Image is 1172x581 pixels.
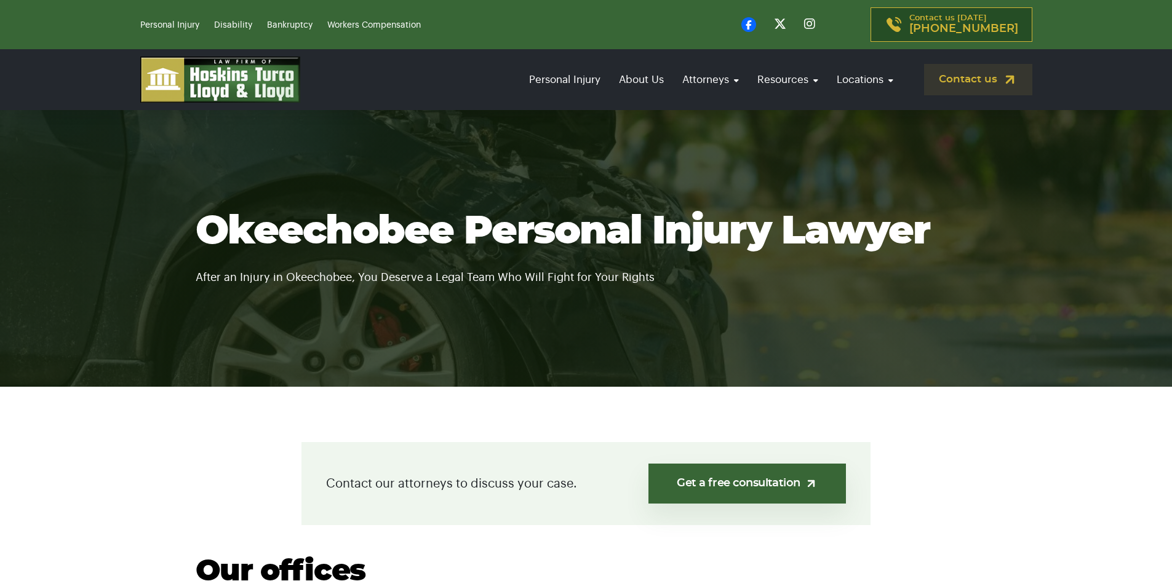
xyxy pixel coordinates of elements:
p: After an Injury in Okeechobee, You Deserve a Legal Team Who Will Fight for Your Rights [196,253,977,287]
a: Resources [751,62,824,97]
img: logo [140,57,300,103]
a: Personal Injury [523,62,607,97]
a: Personal Injury [140,21,199,30]
a: Attorneys [676,62,745,97]
div: Contact our attorneys to discuss your case. [301,442,871,525]
h1: Okeechobee Personal Injury Lawyer [196,210,977,253]
a: About Us [613,62,670,97]
img: arrow-up-right-light.svg [805,477,818,490]
span: [PHONE_NUMBER] [909,23,1018,35]
a: Disability [214,21,252,30]
a: Get a free consultation [648,464,846,504]
a: Bankruptcy [267,21,313,30]
a: Workers Compensation [327,21,421,30]
p: Contact us [DATE] [909,14,1018,35]
a: Locations [831,62,899,97]
a: Contact us [924,64,1032,95]
a: Contact us [DATE][PHONE_NUMBER] [871,7,1032,42]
